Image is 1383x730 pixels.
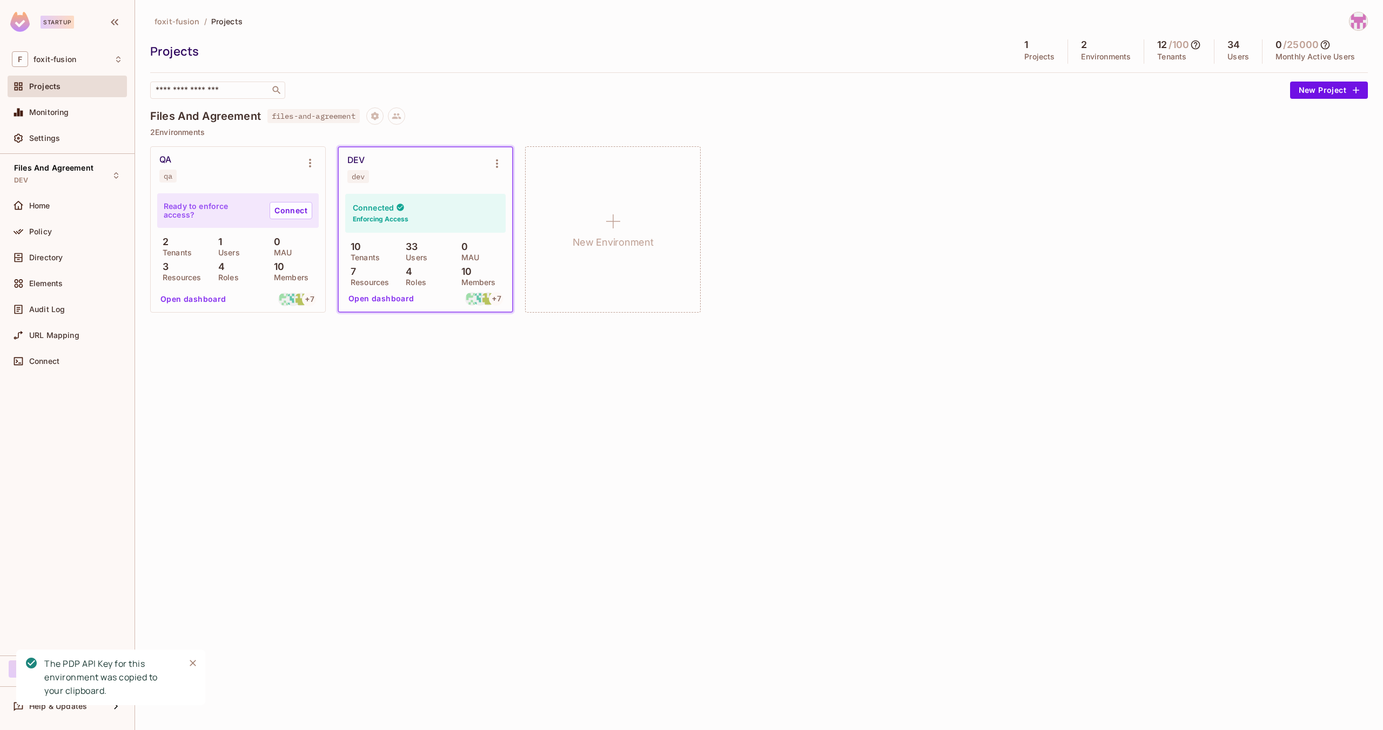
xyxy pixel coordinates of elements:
[1157,52,1186,61] p: Tenants
[29,357,59,366] span: Connect
[29,279,63,288] span: Elements
[164,172,172,180] div: qa
[456,266,472,277] p: 10
[10,12,30,32] img: SReyMgAAAABJRU5ErkJggg==
[456,241,468,252] p: 0
[1283,39,1319,50] h5: / 25000
[345,253,380,262] p: Tenants
[1081,39,1087,50] h5: 2
[14,164,93,172] span: Files And Agreement
[400,266,412,277] p: 4
[29,201,50,210] span: Home
[1157,39,1167,50] h5: 12
[347,155,365,166] div: DEV
[157,236,169,247] p: 2
[400,278,426,287] p: Roles
[492,295,501,302] span: + 7
[157,273,201,282] p: Resources
[299,152,321,174] button: Environment settings
[14,176,28,185] span: DEV
[185,655,201,671] button: Close
[156,290,231,308] button: Open dashboard
[456,278,496,287] p: Members
[345,278,389,287] p: Resources
[150,110,261,123] h4: Files And Agreement
[268,248,292,257] p: MAU
[1227,39,1240,50] h5: 34
[400,241,418,252] p: 33
[1169,39,1190,50] h5: / 100
[1290,82,1368,99] button: New Project
[157,261,169,272] p: 3
[29,227,52,236] span: Policy
[155,16,200,26] span: foxit-fusion
[305,295,314,303] span: + 7
[150,43,1006,59] div: Projects
[1275,52,1355,61] p: Monthly Active Users
[353,202,394,213] h4: Connected
[1275,39,1282,50] h5: 0
[12,51,28,67] span: F
[267,109,360,123] span: files-and-agreement
[213,261,225,272] p: 4
[159,154,171,165] div: QA
[270,202,312,219] a: Connect
[278,293,292,306] img: kevin_coronel@foxitsoftware.com
[29,253,63,262] span: Directory
[164,202,261,219] p: Ready to enforce access?
[1227,52,1249,61] p: Users
[44,657,176,698] div: The PDP API Key for this environment was copied to your clipboard.
[345,266,356,277] p: 7
[1024,39,1028,50] h5: 1
[353,214,408,224] h6: Enforcing Access
[294,293,308,306] img: girija_dwivedi@foxitsoftware.com
[345,241,361,252] p: 10
[213,236,222,247] p: 1
[213,248,240,257] p: Users
[352,172,365,181] div: dev
[456,253,479,262] p: MAU
[157,248,192,257] p: Tenants
[41,16,74,29] div: Startup
[29,108,69,117] span: Monitoring
[286,293,300,306] img: c-mariano_salas@foxitsoftware.com
[268,261,284,272] p: 10
[366,113,384,123] span: Project settings
[29,331,79,340] span: URL Mapping
[29,82,61,91] span: Projects
[1024,52,1055,61] p: Projects
[268,236,280,247] p: 0
[1350,12,1367,30] img: Aashish Chugh
[344,290,419,307] button: Open dashboard
[1081,52,1131,61] p: Environments
[150,128,1368,137] p: 2 Environments
[204,16,207,26] li: /
[211,16,243,26] span: Projects
[473,292,487,306] img: c-mariano_salas@foxitsoftware.com
[481,292,495,306] img: girija_dwivedi@foxitsoftware.com
[268,273,308,282] p: Members
[33,55,76,64] span: Workspace: foxit-fusion
[213,273,239,282] p: Roles
[465,292,479,306] img: kevin_coronel@foxitsoftware.com
[486,153,508,174] button: Environment settings
[29,134,60,143] span: Settings
[29,305,65,314] span: Audit Log
[400,253,427,262] p: Users
[573,234,654,251] h1: New Environment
